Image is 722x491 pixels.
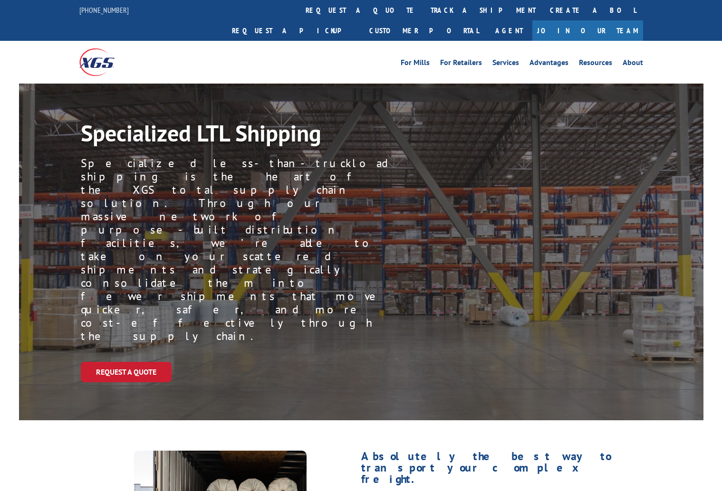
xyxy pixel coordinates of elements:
[623,59,643,69] a: About
[486,20,532,41] a: Agent
[532,20,643,41] a: Join Our Team
[529,59,568,69] a: Advantages
[361,451,643,490] h1: Absolutely the best way to transport your complex freight.
[440,59,482,69] a: For Retailers
[81,362,172,382] a: Request a Quote
[81,122,371,149] h1: Specialized LTL Shipping
[362,20,486,41] a: Customer Portal
[579,59,612,69] a: Resources
[81,157,395,343] p: Specialized less-than-truckload shipping is the heart of the XGS total supply chain solution. Thr...
[492,59,519,69] a: Services
[225,20,362,41] a: Request a pickup
[401,59,430,69] a: For Mills
[79,5,129,15] a: [PHONE_NUMBER]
